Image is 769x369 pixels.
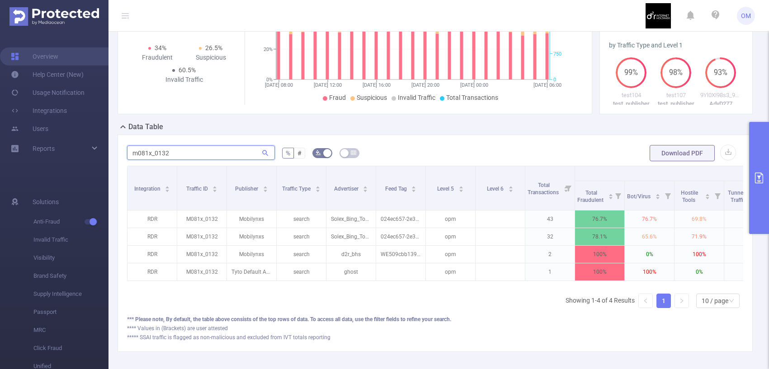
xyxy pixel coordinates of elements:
div: Sort [363,185,368,190]
p: 65.6% [625,228,674,245]
span: 93% [705,69,736,76]
i: icon: caret-down [315,188,320,191]
p: search [277,263,326,280]
i: icon: caret-up [655,192,660,195]
div: Sort [608,192,613,198]
a: Integrations [11,102,67,120]
p: 100% [575,263,624,280]
p: 32 [525,228,575,245]
span: Tunneled Traffic [728,190,750,203]
span: Anti-Fraud [33,213,109,231]
p: 100% [675,246,724,263]
i: icon: table [351,150,356,155]
a: 1 [657,294,670,308]
p: opm [426,263,475,280]
span: Solutions [33,193,59,211]
span: Integration [134,186,162,192]
div: *** Please note, By default, the table above consists of the top rows of data. To access all data... [127,315,743,323]
span: Hostile Tools [681,190,698,203]
input: Search... [127,145,275,160]
p: RDR [127,228,177,245]
p: RDR [127,210,177,228]
span: Passport [33,303,109,321]
p: M081x_0132 [177,210,226,228]
i: icon: caret-up [165,185,170,187]
span: Fraud [329,94,346,101]
p: 2 [525,246,575,263]
p: M081x_0132 [177,246,226,263]
h2: Data Table [128,121,163,132]
p: test_publisher [654,99,698,108]
div: Sort [165,185,170,190]
li: Previous Page [638,294,653,308]
span: Total Transactions [528,182,560,196]
span: Traffic Type [282,186,312,192]
i: icon: caret-down [212,188,217,191]
p: M081x_0132 [177,228,226,245]
span: % [286,149,290,157]
span: 34% [155,44,166,51]
tspan: 750 [553,51,561,57]
tspan: [DATE] 12:00 [314,82,342,88]
span: Traffic ID [186,186,209,192]
span: Invalid Traffic [398,94,435,101]
span: Suspicious [357,94,387,101]
p: 76.7% [575,210,624,228]
div: **** Values in (Brackets) are user attested [127,324,743,332]
i: icon: caret-down [263,188,268,191]
i: icon: caret-down [458,188,463,191]
p: AdvD277 [698,99,743,108]
div: Sort [705,192,710,198]
div: 10 / page [702,294,728,308]
i: icon: caret-down [411,188,416,191]
p: WE509cbb13971d0040cc704f96415c25e5B_66600 [376,246,425,263]
span: Total Transactions [446,94,498,101]
p: ghost [326,263,376,280]
p: opm [426,210,475,228]
p: 78.1% [575,228,624,245]
span: Publisher [235,186,259,192]
span: # [297,149,302,157]
div: Sort [315,185,321,190]
span: OM [741,7,751,25]
span: Level 5 [437,186,455,192]
p: RDR [127,263,177,280]
i: icon: caret-up [608,192,613,195]
p: Solex_Bing_TopicRankers [326,210,376,228]
p: 43 [525,210,575,228]
i: icon: caret-down [508,188,513,191]
img: Protected Media [9,7,99,26]
i: Filter menu [612,181,624,210]
button: Download PDF [650,145,715,161]
p: 69.8% [675,210,724,228]
p: 100% [625,263,674,280]
i: icon: caret-up [212,185,217,187]
p: test_publisher [609,99,654,108]
i: icon: caret-down [363,188,368,191]
tspan: [DATE] 00:00 [460,82,488,88]
p: 024ec657-2e3a-56g81-4aecd7024224_3427 [376,210,425,228]
div: by Traffic Type and Level 1 [609,41,743,50]
p: search [277,246,326,263]
tspan: [DATE] 20:00 [411,82,439,88]
p: M081x_0132 [177,263,226,280]
tspan: 20% [264,47,273,52]
p: Solex_Bing_TopicRankers [326,228,376,245]
a: Usage Notification [11,84,85,102]
li: Next Page [675,294,689,308]
div: Sort [508,185,514,190]
i: icon: caret-up [508,185,513,187]
span: Reports [33,145,55,152]
p: 76.7% [625,210,674,228]
p: search [277,210,326,228]
i: icon: caret-down [655,196,660,198]
span: 26.5% [205,44,222,51]
tspan: 0% [266,77,273,83]
div: Invalid Traffic [157,75,211,84]
p: 100% [575,246,624,263]
i: icon: caret-down [705,196,710,198]
a: Reports [33,140,55,158]
i: icon: left [643,298,648,304]
li: Showing 1-4 of 4 Results [566,294,635,308]
i: icon: down [729,298,734,304]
